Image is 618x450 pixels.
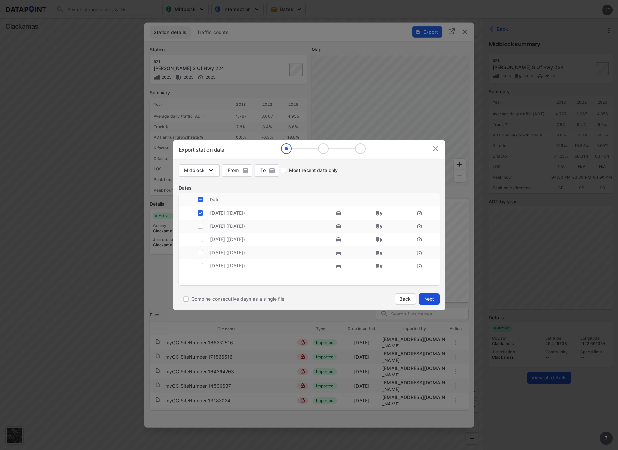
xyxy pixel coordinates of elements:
[416,249,423,256] img: GNxwEyk3CsuCFAAAAAElFTkSuQmCC
[335,223,342,229] img: D+gA8wXpYpAJwAgAAAABJRU5ErkJggg==
[210,246,318,259] td: [DATE] ([DATE])
[376,236,382,243] img: LX1kL0xfshq6bodlbhx3MTWm7tXVoNg+enytLahksfEwAAAAASUVORK5CYII=
[210,193,439,206] div: Date
[208,167,214,174] img: 5YPKRKmlfpI5mqlR8AD95paCi+0kK1fRFDJSaMmawlwaeJcJwk9O2fotCW5ve9gAAAAASUVORK5CYII=
[210,233,318,246] td: [DATE] ([DATE])
[179,146,224,154] div: Export station data
[416,236,423,243] img: GNxwEyk3CsuCFAAAAAElFTkSuQmCC
[335,210,342,216] img: D+gA8wXpYpAJwAgAAAABJRU5ErkJggg==
[210,259,318,272] td: [DATE] ([DATE])
[376,210,382,216] img: LX1kL0xfshq6bodlbhx3MTWm7tXVoNg+enytLahksfEwAAAAASUVORK5CYII=
[210,220,318,233] td: [DATE] ([DATE])
[432,145,440,153] img: IvGo9hDFjq0U70AQfCTEoVEAFwAAAAASUVORK5CYII=
[242,167,249,174] img: png;base64,iVBORw0KGgoAAAANSUhEUgAAABQAAAAUCAYAAACNiR0NAAAACXBIWXMAAAsTAAALEwEAmpwYAAAAAXNSR0IArs...
[399,296,412,302] span: Back
[210,206,318,220] td: [DATE] ([DATE])
[179,193,440,289] table: customized table
[179,185,440,191] div: Dates
[376,223,382,229] img: LX1kL0xfshq6bodlbhx3MTWm7tXVoNg+enytLahksfEwAAAAASUVORK5CYII=
[281,143,366,154] img: llR8THcIqJKT4tzxLABS9+Wy7j53VXW9jma2eUxb+zwI0ndL13UtNYW78bbi+NGFHop6vbg9+JxKXfH9kZPvL8syoHAAAAAEl...
[335,262,342,269] img: D+gA8wXpYpAJwAgAAAABJRU5ErkJggg==
[335,236,342,243] img: D+gA8wXpYpAJwAgAAAABJRU5ErkJggg==
[416,223,423,229] img: GNxwEyk3CsuCFAAAAAElFTkSuQmCC
[335,249,342,256] img: D+gA8wXpYpAJwAgAAAABJRU5ErkJggg==
[416,262,423,269] img: GNxwEyk3CsuCFAAAAAElFTkSuQmCC
[289,167,338,174] span: Most recent data only
[191,296,284,302] span: Combine consecutive days as a single file
[376,262,382,269] img: LX1kL0xfshq6bodlbhx3MTWm7tXVoNg+enytLahksfEwAAAAASUVORK5CYII=
[423,296,436,302] span: Next
[184,167,214,174] span: Midblock
[416,210,423,216] img: GNxwEyk3CsuCFAAAAAElFTkSuQmCC
[376,249,382,256] img: LX1kL0xfshq6bodlbhx3MTWm7tXVoNg+enytLahksfEwAAAAASUVORK5CYII=
[269,167,275,174] img: png;base64,iVBORw0KGgoAAAANSUhEUgAAABQAAAAUCAYAAACNiR0NAAAACXBIWXMAAAsTAAALEwEAmpwYAAAAAXNSR0IArs...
